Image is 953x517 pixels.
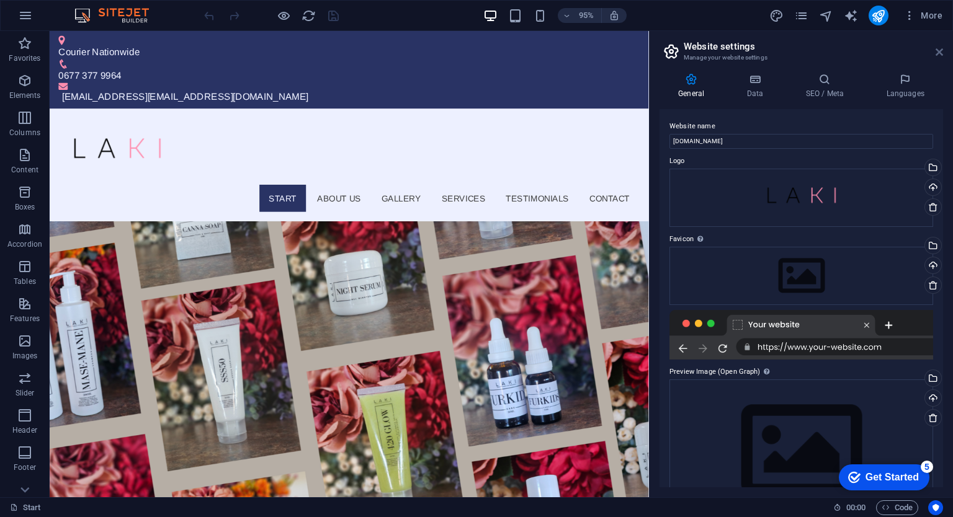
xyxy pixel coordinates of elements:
[71,8,164,23] img: Editor Logo
[794,8,809,23] button: pages
[669,232,933,247] label: Favicon
[14,276,36,286] p: Tables
[301,8,316,23] button: reload
[669,134,933,149] input: Name...
[669,154,933,169] label: Logo
[882,500,913,515] span: Code
[7,239,42,249] p: Accordion
[684,41,943,52] h2: Website settings
[769,8,784,23] button: design
[15,202,35,212] p: Boxes
[794,9,808,23] i: Pages (Ctrl+Alt+S)
[846,500,866,515] span: 00 00
[728,73,787,99] h4: Data
[669,119,933,134] label: Website name
[819,8,834,23] button: navigator
[92,2,104,15] div: 5
[10,6,101,32] div: Get Started 5 items remaining, 0% complete
[12,351,38,361] p: Images
[684,52,918,63] h3: Manage your website settings
[558,8,602,23] button: 95%
[669,247,933,305] div: Select files from the file manager, stock photos, or upload file(s)
[844,8,859,23] button: text_generator
[10,500,41,515] a: Click to cancel selection. Double-click to open Pages
[928,500,943,515] button: Usercentrics
[9,53,40,63] p: Favorites
[903,9,942,22] span: More
[787,73,867,99] h4: SEO / Meta
[37,14,90,25] div: Get Started
[16,388,35,398] p: Slider
[9,128,40,138] p: Columns
[855,503,857,512] span: :
[869,6,888,25] button: publish
[769,9,784,23] i: Design (Ctrl+Alt+Y)
[9,91,41,100] p: Elements
[609,10,620,21] i: On resize automatically adjust zoom level to fit chosen device.
[302,9,316,23] i: Reload page
[898,6,947,25] button: More
[669,365,933,379] label: Preview Image (Open Graph)
[867,73,943,99] h4: Languages
[10,314,40,324] p: Features
[660,73,728,99] h4: General
[12,425,37,435] p: Header
[871,9,885,23] i: Publish
[876,500,918,515] button: Code
[11,165,38,175] p: Content
[669,169,933,227] div: Cover1-ifIV3qO9-sBAUsZKyzOtPw.png
[14,462,36,472] p: Footer
[576,8,596,23] h6: 95%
